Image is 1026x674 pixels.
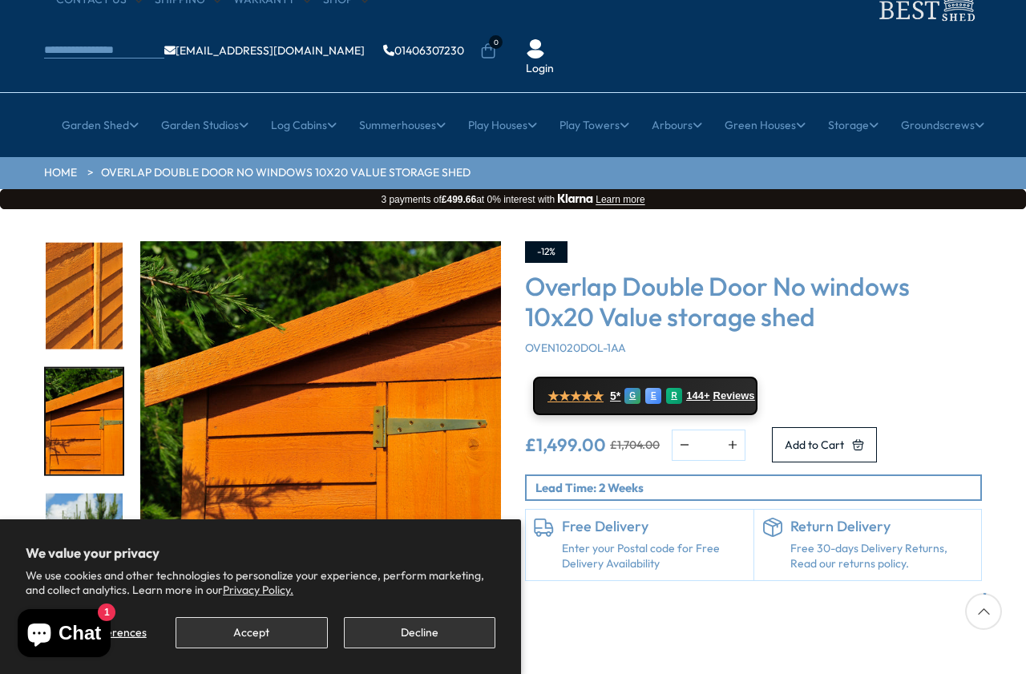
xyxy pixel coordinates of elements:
a: Overlap Double Door No windows 10x20 Value storage shed [101,165,471,181]
div: 19 / 20 [140,241,501,637]
img: Overlap Double Door No windows 10x20 Value storage shed [140,241,501,602]
div: 18 / 20 [44,241,124,351]
img: Overlap20x10_10_66e046cf-8d13-4800-b0d7-64946a7badd3_200x200.jpg [46,243,123,349]
button: Add to Cart [772,427,877,462]
a: Arbours [652,105,702,145]
button: Decline [344,617,495,648]
a: Summerhouses [359,105,446,145]
a: Garden Studios [161,105,248,145]
a: 0 [480,43,496,59]
inbox-online-store-chat: Shopify online store chat [13,609,115,661]
img: Overlap20x10_3_200x200.jpg [46,368,123,474]
a: Log Cabins [271,105,337,145]
p: Lead Time: 2 Weeks [535,479,980,496]
a: Green Houses [725,105,806,145]
h6: Return Delivery [790,518,974,535]
a: ★★★★★ 5* G E R 144+ Reviews [533,377,757,415]
div: 20 / 20 [44,492,124,602]
img: Overlap20x10_4_3f2707c1-a5e2-408d-b742-e3fb097b3eb2_200x200.jpg [46,494,123,600]
button: Accept [176,617,327,648]
img: User Icon [526,39,545,59]
span: Reviews [713,389,755,402]
span: ★★★★★ [547,389,604,404]
span: 0 [489,35,503,49]
del: £1,704.00 [610,439,660,450]
h6: Free Delivery [562,518,745,535]
span: 144+ [686,389,709,402]
div: G [624,388,640,404]
h3: Overlap Double Door No windows 10x20 Value storage shed [525,271,982,333]
a: Play Houses [468,105,537,145]
div: -12% [525,241,568,263]
a: 01406307230 [383,45,464,56]
a: Privacy Policy. [223,583,293,597]
a: Play Towers [559,105,629,145]
a: Enter your Postal code for Free Delivery Availability [562,541,745,572]
a: Garden Shed [62,105,139,145]
p: Free 30-days Delivery Returns, Read our returns policy. [790,541,974,572]
h2: We value your privacy [26,545,495,561]
span: Add to Cart [785,439,844,450]
a: [EMAIL_ADDRESS][DOMAIN_NAME] [164,45,365,56]
a: Storage [828,105,879,145]
a: HOME [44,165,77,181]
ins: £1,499.00 [525,436,606,454]
p: We use cookies and other technologies to personalize your experience, perform marketing, and coll... [26,568,495,597]
div: E [645,388,661,404]
div: 19 / 20 [44,366,124,476]
span: OVEN1020DOL-1AA [525,341,626,355]
div: R [666,388,682,404]
a: Login [526,61,554,77]
a: Groundscrews [901,105,984,145]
